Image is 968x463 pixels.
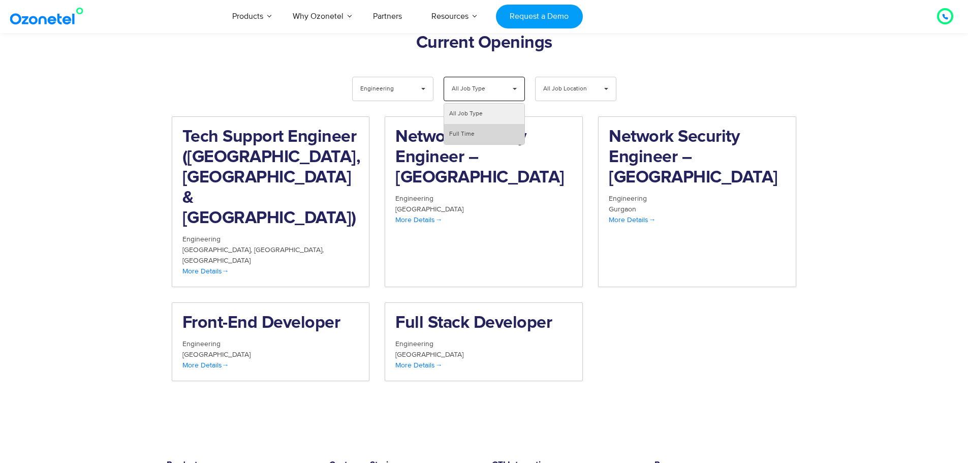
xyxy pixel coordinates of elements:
[182,256,251,265] span: [GEOGRAPHIC_DATA]
[395,361,442,369] span: More Details
[444,124,524,144] li: Full Time
[182,127,359,229] h2: Tech Support Engineer ([GEOGRAPHIC_DATA], [GEOGRAPHIC_DATA] & [GEOGRAPHIC_DATA])
[182,313,359,333] h2: Front-End Developer
[385,302,583,381] a: Full Stack Developer Engineering [GEOGRAPHIC_DATA] More Details
[609,127,786,188] h2: Network Security Engineer – [GEOGRAPHIC_DATA]
[597,77,616,101] span: ▾
[505,77,524,101] span: ▾
[609,205,636,213] span: Gurgaon
[182,361,229,369] span: More Details
[543,77,591,101] span: All Job Location
[182,245,254,254] span: [GEOGRAPHIC_DATA]
[172,33,797,53] h2: Current Openings
[395,215,442,224] span: More Details
[609,194,647,203] span: Engineering
[395,205,463,213] span: [GEOGRAPHIC_DATA]
[496,5,583,28] a: Request a Demo
[182,267,229,275] span: More Details
[609,215,655,224] span: More Details
[452,77,500,101] span: All Job Type
[395,339,433,348] span: Engineering
[182,235,221,243] span: Engineering
[395,350,463,359] span: [GEOGRAPHIC_DATA]
[182,350,251,359] span: [GEOGRAPHIC_DATA]
[360,77,409,101] span: Engineering
[385,116,583,287] a: Network Security Engineer – [GEOGRAPHIC_DATA] Engineering [GEOGRAPHIC_DATA] More Details
[395,127,572,188] h2: Network Security Engineer – [GEOGRAPHIC_DATA]
[395,194,433,203] span: Engineering
[598,116,796,287] a: Network Security Engineer – [GEOGRAPHIC_DATA] Engineering Gurgaon More Details
[395,313,572,333] h2: Full Stack Developer
[172,116,370,287] a: Tech Support Engineer ([GEOGRAPHIC_DATA], [GEOGRAPHIC_DATA] & [GEOGRAPHIC_DATA]) Engineering [GEO...
[182,339,221,348] span: Engineering
[254,245,324,254] span: [GEOGRAPHIC_DATA]
[444,104,524,124] li: All Job Type
[414,77,433,101] span: ▾
[172,302,370,381] a: Front-End Developer Engineering [GEOGRAPHIC_DATA] More Details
